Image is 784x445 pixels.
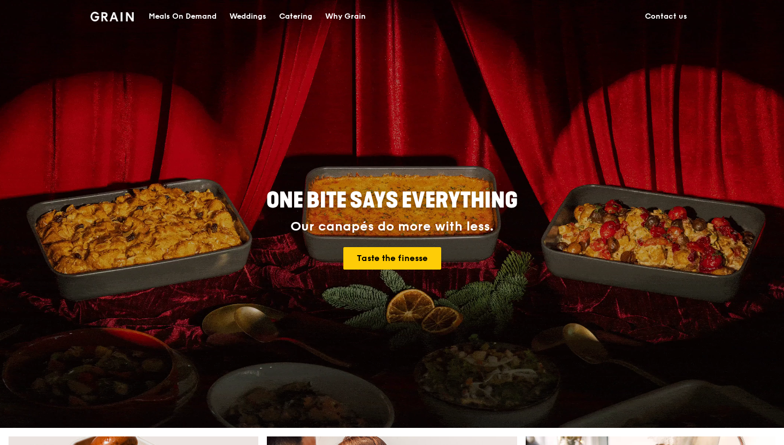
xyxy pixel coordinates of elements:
img: Grain [90,12,134,21]
a: Catering [273,1,319,33]
div: Weddings [229,1,266,33]
a: Contact us [639,1,694,33]
div: Catering [279,1,312,33]
div: Our canapés do more with less. [199,219,585,234]
a: Taste the finesse [343,247,441,270]
div: Why Grain [325,1,366,33]
a: Why Grain [319,1,372,33]
a: Weddings [223,1,273,33]
span: ONE BITE SAYS EVERYTHING [266,188,518,213]
div: Meals On Demand [149,1,217,33]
